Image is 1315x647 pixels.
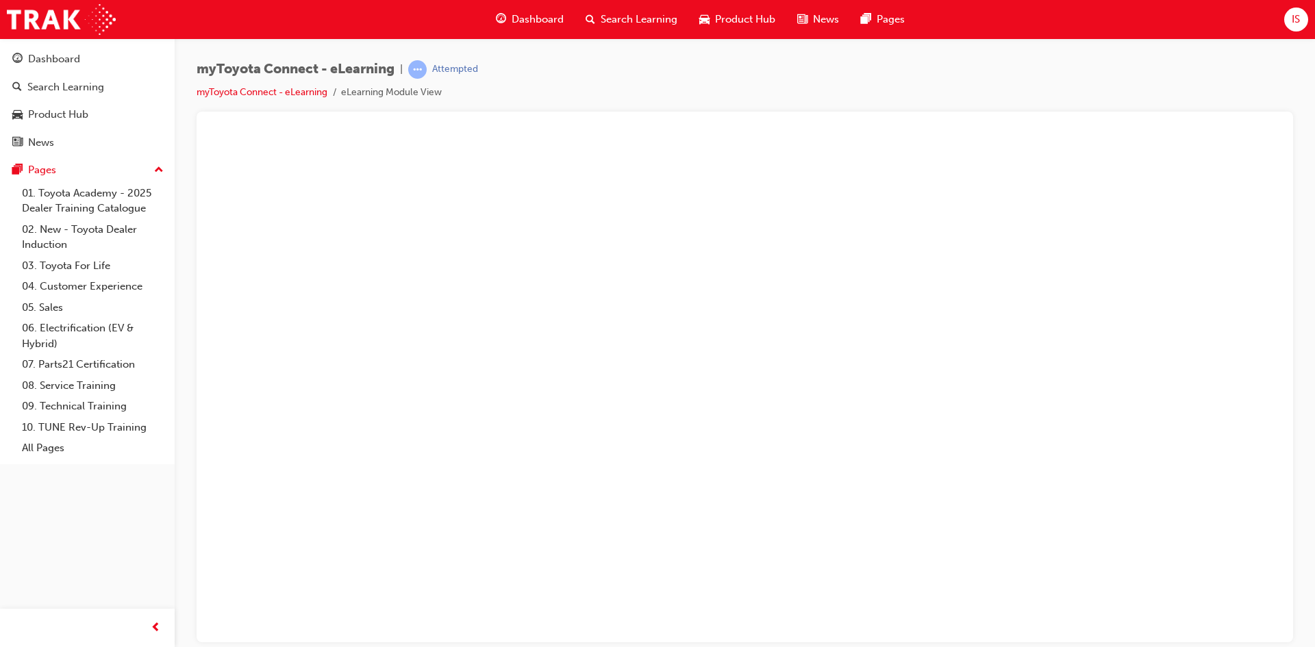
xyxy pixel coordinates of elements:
a: Product Hub [5,102,169,127]
span: guage-icon [496,11,506,28]
span: up-icon [154,162,164,179]
a: 01. Toyota Academy - 2025 Dealer Training Catalogue [16,183,169,219]
a: 10. TUNE Rev-Up Training [16,417,169,438]
div: News [28,135,54,151]
a: All Pages [16,437,169,459]
a: 03. Toyota For Life [16,255,169,277]
span: News [813,12,839,27]
a: 04. Customer Experience [16,276,169,297]
button: Pages [5,157,169,183]
a: guage-iconDashboard [485,5,575,34]
span: pages-icon [12,164,23,177]
div: Pages [28,162,56,178]
span: prev-icon [151,620,161,637]
a: 05. Sales [16,297,169,318]
a: News [5,130,169,155]
a: 06. Electrification (EV & Hybrid) [16,318,169,354]
li: eLearning Module View [341,85,442,101]
span: Dashboard [512,12,564,27]
a: pages-iconPages [850,5,916,34]
a: 02. New - Toyota Dealer Induction [16,219,169,255]
button: IS [1284,8,1308,31]
span: search-icon [586,11,595,28]
span: search-icon [12,81,22,94]
span: news-icon [12,137,23,149]
a: 07. Parts21 Certification [16,354,169,375]
a: 09. Technical Training [16,396,169,417]
div: Product Hub [28,107,88,123]
a: myToyota Connect - eLearning [197,86,327,98]
span: guage-icon [12,53,23,66]
a: news-iconNews [786,5,850,34]
a: search-iconSearch Learning [575,5,688,34]
span: learningRecordVerb_ATTEMPT-icon [408,60,427,79]
div: Attempted [432,63,478,76]
img: Trak [7,4,116,35]
span: Product Hub [715,12,775,27]
div: Dashboard [28,51,80,67]
span: | [400,62,403,77]
span: pages-icon [861,11,871,28]
span: Search Learning [601,12,677,27]
div: Search Learning [27,79,104,95]
span: Pages [877,12,905,27]
a: 08. Service Training [16,375,169,396]
span: IS [1292,12,1300,27]
span: myToyota Connect - eLearning [197,62,394,77]
button: DashboardSearch LearningProduct HubNews [5,44,169,157]
span: news-icon [797,11,807,28]
a: Search Learning [5,75,169,100]
span: car-icon [699,11,710,28]
a: Dashboard [5,47,169,72]
span: car-icon [12,109,23,121]
a: car-iconProduct Hub [688,5,786,34]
